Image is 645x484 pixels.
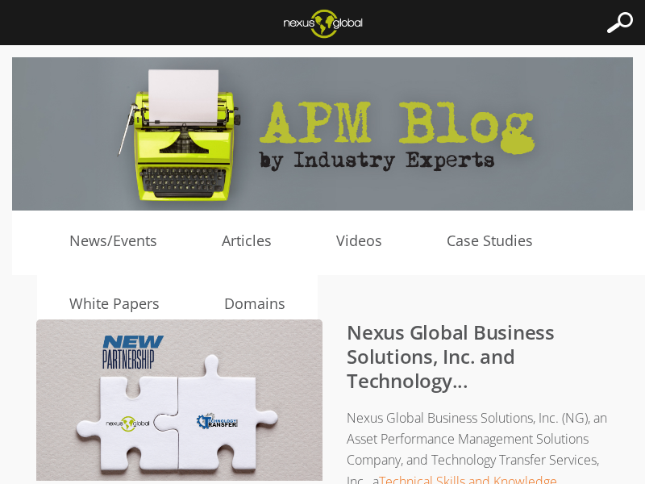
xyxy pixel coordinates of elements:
[36,319,322,481] img: Nexus Global Business Solutions, Inc. and Technology Transfer Services (TTS) Partnership
[271,4,375,43] img: Nexus Global
[414,229,565,253] a: Case Studies
[37,229,189,253] a: News/Events
[347,319,555,394] a: Nexus Global Business Solutions, Inc. and Technology...
[189,229,304,253] a: Articles
[304,229,414,253] a: Videos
